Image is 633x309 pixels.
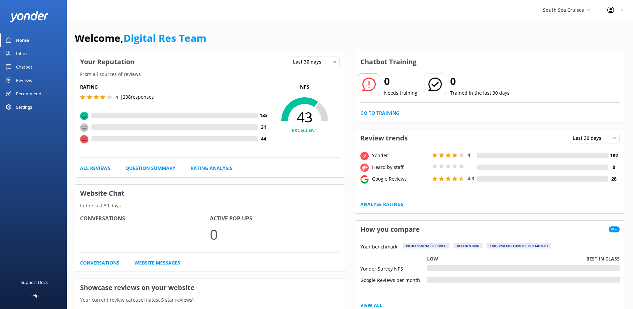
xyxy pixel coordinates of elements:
p: Trained in the last 30 days [450,89,510,97]
a: Digital Res Team [123,31,206,45]
div: Google Reviews [370,175,430,183]
p: NPS [270,83,340,91]
p: | 208 responses [120,93,154,101]
p: From all sources of reviews [75,71,345,78]
h1: Welcome, [75,30,206,46]
h4: Conversations [80,214,210,223]
h2: 0 [384,73,417,89]
a: Rating Analysis [191,165,233,172]
div: Chatbot [16,60,32,74]
h3: Chatbot Training [355,53,421,71]
a: View All [360,302,382,309]
span: Last 30 days [293,58,325,66]
div: Inbox [16,47,28,60]
span: 4.3 [467,175,474,182]
h3: Showcase reviews on your website [75,279,345,296]
div: Recommend [16,87,41,100]
h4: 31 [258,123,270,131]
h5: Rating [80,83,270,91]
span: Last 30 days [573,134,605,142]
h4: 44 [258,135,270,142]
a: Go to Training [360,109,399,117]
img: yonder-white-logo.png [10,11,48,22]
div: Home [16,33,29,47]
div: 100 - 250 customers per month [487,243,551,248]
h2: 0 [450,73,510,89]
h4: Active Pop-ups [210,214,340,223]
span: New [609,226,620,232]
h3: Your Reputation [75,53,139,71]
div: Accounting [453,243,483,248]
a: Question Summary [125,165,176,172]
h4: EXCELLENT [270,127,340,134]
h4: 182 [608,152,620,159]
h3: Review trends [355,129,413,147]
p: Low [427,255,438,263]
a: All Reviews [80,165,110,172]
p: Your current review carousel (latest 5 star reviews) [75,296,345,304]
a: Website Messages [134,259,180,267]
div: Yonder Survey NPS [360,265,427,271]
p: 0 [210,223,340,245]
div: Settings [16,100,32,114]
div: Google Reviews per month [360,277,427,283]
h3: Website Chat [75,185,345,202]
h4: 0 [608,164,620,171]
h4: 28 [608,175,620,183]
div: Yonder [370,152,430,159]
span: 43 [270,109,340,125]
p: In the last 30 days [75,202,345,209]
a: Analyse Ratings [360,201,403,208]
h4: 133 [258,112,270,119]
p: Your benchmark: [360,243,399,251]
div: Help [29,289,39,302]
div: Heard by staff [370,164,430,171]
div: Professional Service [403,243,449,248]
span: 4 [467,152,470,158]
div: Support Docs [21,276,48,289]
p: Needs training [384,89,417,97]
a: Conversations [80,259,119,267]
p: Best in class [586,255,620,263]
span: 4 [115,94,118,100]
div: Reviews [16,74,32,87]
h3: How you compare [355,221,425,238]
span: South Sea Cruises [543,7,584,13]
